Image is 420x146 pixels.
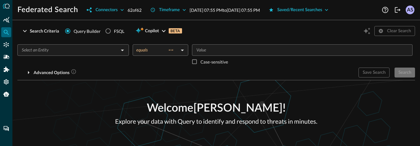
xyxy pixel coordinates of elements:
[114,28,125,34] div: FSQL
[1,77,11,87] div: Settings
[145,27,159,35] span: Copilot
[83,5,127,15] button: Connectors
[136,47,148,53] span: equals
[19,46,117,54] input: Select an Entity
[95,6,117,14] div: Connectors
[1,15,11,25] div: Summary Insights
[17,26,63,36] button: Search Criteria
[380,5,390,15] button: Help
[200,59,228,65] p: Case-sensitive
[277,6,322,14] div: Saved/Recent Searches
[147,5,190,15] button: Timeframe
[128,7,142,13] p: 62 of 62
[118,46,127,55] button: Open
[34,69,76,77] div: Advanced Options
[1,89,11,99] div: Query Agent
[74,28,101,34] span: Query Builder
[406,6,414,14] div: AS
[1,40,11,50] div: Connectors
[169,28,182,33] p: BETA
[194,46,410,54] input: Value
[1,124,11,134] div: Chat
[1,27,11,37] div: Federated Search
[2,64,11,74] div: Addons
[115,117,317,126] p: Explore your data with Query to identify and respond to threats in minutes.
[190,7,260,13] p: [DATE] 07:55 PM to [DATE] 07:55 PM
[30,27,59,35] div: Search Criteria
[115,100,317,117] p: Welcome [PERSON_NAME] !
[393,5,403,15] button: Logout
[159,6,180,14] div: Timeframe
[17,5,78,15] h1: Federated Search
[136,47,178,53] div: equals
[265,5,332,15] button: Saved/Recent Searches
[17,68,80,77] button: Advanced Options
[132,26,185,36] button: CopilotBETA
[168,47,173,53] span: ==
[1,52,11,62] div: Pipelines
